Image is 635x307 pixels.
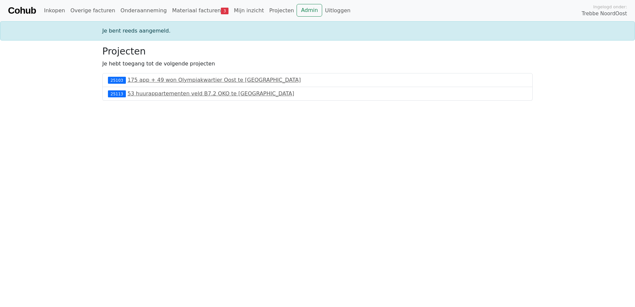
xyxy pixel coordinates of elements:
span: Ingelogd onder: [593,4,627,10]
a: Cohub [8,3,36,19]
a: Mijn inzicht [231,4,267,17]
a: Inkopen [41,4,67,17]
h3: Projecten [102,46,533,57]
a: Uitloggen [322,4,353,17]
a: Onderaanneming [118,4,169,17]
span: 3 [221,8,228,14]
div: 25103 [108,77,126,83]
a: 53 huurappartementen veld B7.2 OKO te [GEOGRAPHIC_DATA] [128,90,294,97]
a: Admin [297,4,322,17]
div: 25113 [108,90,126,97]
p: Je hebt toegang tot de volgende projecten [102,60,533,68]
a: Projecten [267,4,297,17]
a: 175 app + 49 won Olympiakwartier Oost te [GEOGRAPHIC_DATA] [128,77,301,83]
span: Trebbe NoordOost [582,10,627,18]
div: Je bent reeds aangemeld. [98,27,537,35]
a: Overige facturen [68,4,118,17]
a: Materiaal facturen3 [169,4,231,17]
